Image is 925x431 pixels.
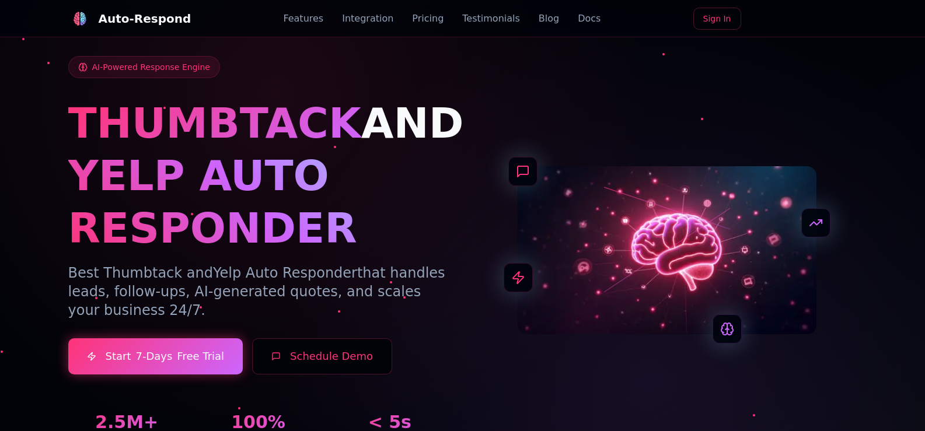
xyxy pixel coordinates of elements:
[68,149,449,254] h1: YELP AUTO RESPONDER
[72,12,86,26] img: logo.svg
[213,265,357,281] span: Yelp Auto Responder
[92,61,210,73] span: AI-Powered Response Engine
[342,12,393,26] a: Integration
[745,6,863,32] iframe: Sign in with Google Button
[283,12,323,26] a: Features
[68,338,243,374] a: Start7-DaysFree Trial
[539,12,559,26] a: Blog
[462,12,520,26] a: Testimonials
[135,348,172,365] span: 7-Days
[68,264,449,320] p: Best Thumbtack and that handles leads, follow-ups, AI-generated quotes, and scales your business ...
[693,8,741,30] a: Sign In
[68,99,361,148] span: THUMBTACK
[578,12,601,26] a: Docs
[361,99,464,148] span: AND
[412,12,444,26] a: Pricing
[252,338,392,374] button: Schedule Demo
[518,166,816,334] img: AI Neural Network Brain
[99,10,191,27] div: Auto-Respond
[68,7,191,30] a: Auto-Respond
